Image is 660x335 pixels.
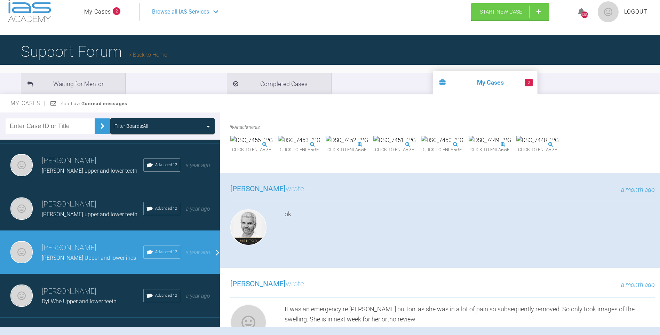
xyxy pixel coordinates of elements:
img: DSC_7453.JPG [278,136,320,145]
li: Completed Cases [227,73,331,94]
span: My Cases [10,100,46,107]
span: a year ago [186,205,210,212]
h4: Attachments [230,123,655,131]
img: Neil Fearns [10,241,33,263]
img: DSC_7450.JPG [421,136,463,145]
a: Logout [624,7,647,16]
div: 1383 [581,11,588,18]
span: [PERSON_NAME] Upper and lower incs [42,255,136,261]
span: [PERSON_NAME] [230,185,286,193]
span: Click to enlarge [516,145,559,155]
span: Advanced 12 [155,293,177,299]
input: Enter Case ID or Title [6,118,95,134]
img: DSC_7451.JPG [373,136,416,145]
span: 2 [525,79,533,86]
span: Click to enlarge [421,145,463,155]
span: Dyl Whe Upper and lower teeth [42,298,117,305]
h3: [PERSON_NAME] [42,198,143,210]
span: Browse all IAS Services [152,7,209,16]
div: Filter Boards: All [114,122,148,130]
img: DSC_7455.JPG [230,136,273,145]
a: Start New Case [471,3,549,21]
h1: Support Forum [21,39,167,64]
img: DSC_7452.JPG [326,136,368,145]
h3: wrote... [230,183,309,195]
span: Advanced 12 [155,249,177,255]
span: a month ago [621,186,655,193]
span: Click to enlarge [326,145,368,155]
span: a year ago [186,162,210,169]
div: ok [285,209,655,248]
span: [PERSON_NAME] upper and lower teeth [42,211,137,218]
img: Ross Hobson [230,209,267,246]
img: Neil Fearns [10,285,33,307]
a: Back to Home [129,52,167,58]
img: Neil Fearns [10,154,33,176]
span: a month ago [621,281,655,288]
h3: [PERSON_NAME] [42,286,143,297]
span: Click to enlarge [469,145,511,155]
li: Waiting for Mentor [21,73,125,94]
span: Advanced 12 [155,205,177,212]
a: My Cases [84,7,111,16]
h3: [PERSON_NAME] [42,155,143,167]
span: Advanced 12 [155,162,177,168]
span: 2 [113,7,120,15]
span: [PERSON_NAME] [230,280,286,288]
img: Neil Fearns [10,197,33,220]
span: Click to enlarge [278,145,320,155]
span: [PERSON_NAME] upper and lower teeth [42,167,137,174]
span: Click to enlarge [230,145,273,155]
img: chevronRight.28bd32b0.svg [97,120,108,132]
span: Start New Case [480,9,522,15]
span: You have [61,101,128,106]
span: a year ago [186,293,210,299]
h3: [PERSON_NAME] [42,242,143,254]
strong: 2 unread messages [82,101,127,106]
img: profile.png [598,1,619,22]
img: DSC_7449.JPG [469,136,511,145]
span: Click to enlarge [373,145,416,155]
h3: wrote... [230,278,309,290]
li: My Cases [433,71,538,94]
img: DSC_7448.JPG [516,136,559,145]
span: a year ago [186,249,210,256]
